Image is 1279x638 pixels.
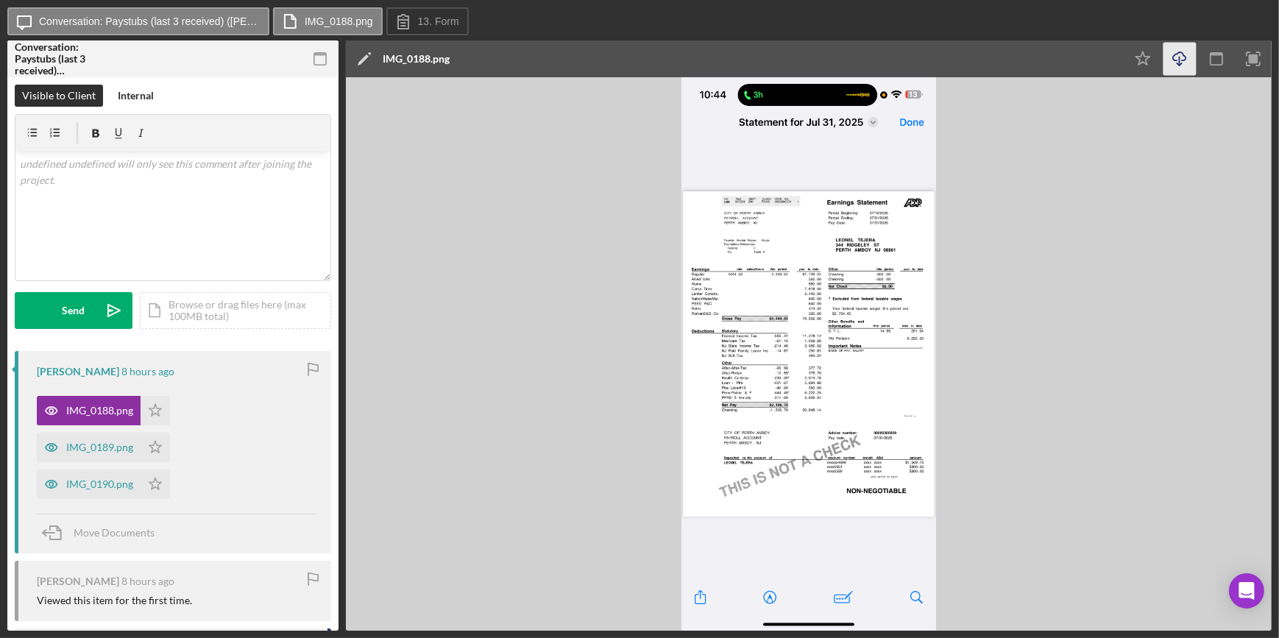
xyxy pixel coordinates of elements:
[37,575,119,587] div: [PERSON_NAME]
[15,41,118,77] div: Conversation: Paystubs (last 3 received) ([PERSON_NAME])
[15,85,103,107] button: Visible to Client
[418,15,459,27] label: 13. Form
[37,595,192,606] div: Viewed this item for the first time.
[37,366,119,378] div: [PERSON_NAME]
[15,292,132,329] button: Send
[386,7,469,35] button: 13. Form
[1229,573,1264,609] div: Open Intercom Messenger
[346,77,1272,631] img: Preview
[37,469,170,499] button: IMG_0190.png
[39,15,260,27] label: Conversation: Paystubs (last 3 received) ([PERSON_NAME])
[37,514,169,551] button: Move Documents
[121,366,174,378] time: 2025-08-11 02:45
[273,7,383,35] button: IMG_0188.png
[121,575,174,587] time: 2025-08-11 02:42
[63,292,85,329] div: Send
[74,526,155,539] span: Move Documents
[37,396,170,425] button: IMG_0188.png
[66,442,133,453] div: IMG_0189.png
[383,53,450,65] div: IMG_0188.png
[7,7,269,35] button: Conversation: Paystubs (last 3 received) ([PERSON_NAME])
[37,433,170,462] button: IMG_0189.png
[22,85,96,107] div: Visible to Client
[118,85,154,107] div: Internal
[66,405,133,417] div: IMG_0188.png
[66,478,133,490] div: IMG_0190.png
[305,15,373,27] label: IMG_0188.png
[110,85,161,107] button: Internal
